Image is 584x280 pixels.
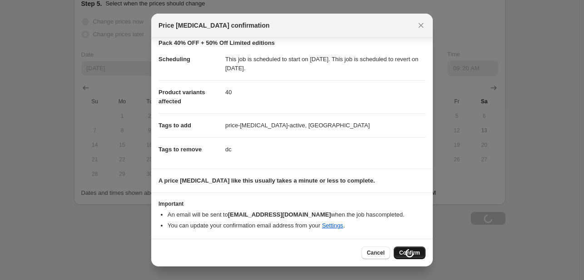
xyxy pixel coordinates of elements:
li: An email will be sent to when the job has completed . [168,210,426,219]
span: Tags to remove [158,146,202,153]
li: You can update your confirmation email address from your . [168,221,426,230]
span: Scheduling [158,56,190,63]
span: Tags to add [158,122,191,129]
span: Price [MEDICAL_DATA] confirmation [158,21,270,30]
dd: price-[MEDICAL_DATA]-active, [GEOGRAPHIC_DATA] [225,113,426,137]
button: Close [415,19,427,32]
span: Product variants affected [158,89,205,105]
dd: dc [225,137,426,161]
span: Cancel [367,249,385,256]
a: Settings [322,222,343,229]
b: [EMAIL_ADDRESS][DOMAIN_NAME] [228,211,331,218]
dd: 40 [225,80,426,104]
button: Cancel [361,246,390,259]
dd: This job is scheduled to start on [DATE]. This job is scheduled to revert on [DATE]. [225,48,426,80]
p: Confirmation for [158,29,426,48]
b: A price [MEDICAL_DATA] like this usually takes a minute or less to complete. [158,177,375,184]
h3: Important [158,200,426,208]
